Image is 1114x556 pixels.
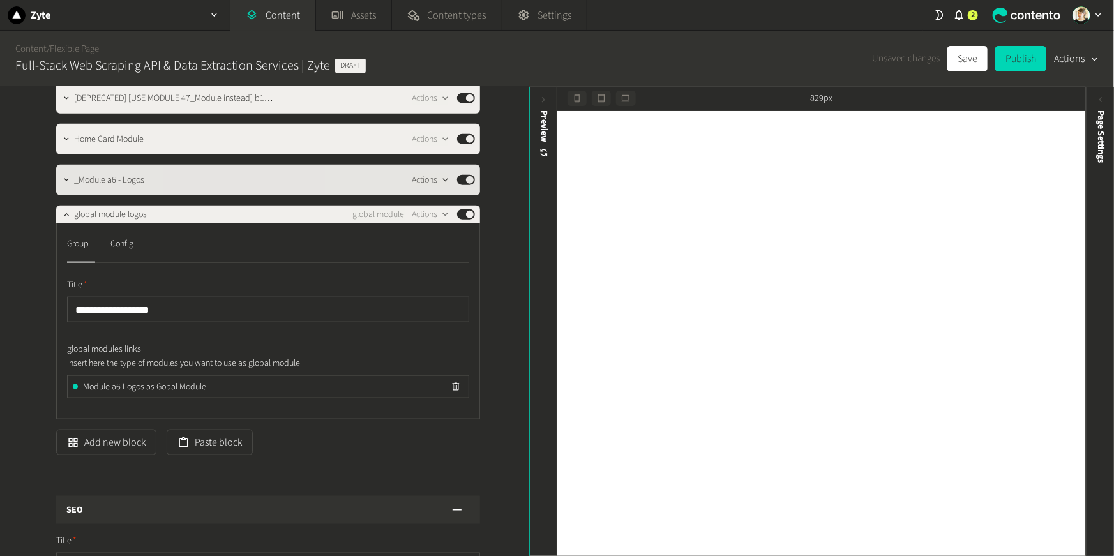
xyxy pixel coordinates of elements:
span: 2 [971,10,975,21]
span: [DEPRECATED] [USE MODULE 47_Module instead] b11 - 3 Cards (animated) [74,92,275,105]
button: Actions [412,131,449,147]
p: Insert here the type of modules you want to use as global module [67,356,358,370]
span: Content types [428,8,486,23]
img: Zyte [8,6,26,24]
a: Flexible Page [50,42,99,56]
h2: Zyte [31,8,50,23]
div: Preview [537,110,550,158]
button: Actions [412,207,449,222]
span: Unsaved changes [872,52,940,66]
h2: Full-Stack Web Scraping API & Data Extraction Services | Zyte [15,56,330,75]
div: Group 1 [67,234,95,254]
span: Title [56,534,77,548]
button: Save [947,46,988,71]
span: Title [67,278,87,292]
a: Content [15,42,47,56]
button: Actions [1054,46,1099,71]
button: Actions [412,172,449,188]
span: Settings [538,8,571,23]
button: Publish [995,46,1046,71]
span: Page Settings [1094,110,1108,163]
h3: SEO [66,504,83,517]
button: Actions [412,91,449,106]
span: global module logos [74,208,147,222]
span: _Module a6 - Logos [74,174,144,187]
img: Linda Giuliano [1073,6,1090,24]
span: Home Card Module [74,133,144,146]
span: global module [352,208,404,222]
span: / [47,42,50,56]
span: 829px [810,92,832,105]
span: global modules links [67,343,141,356]
button: Add new block [56,430,156,455]
button: Paste block [167,430,253,455]
div: Config [110,234,133,254]
span: Module a6 Logos as Gobal Module [83,380,206,394]
span: Draft [335,59,366,73]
